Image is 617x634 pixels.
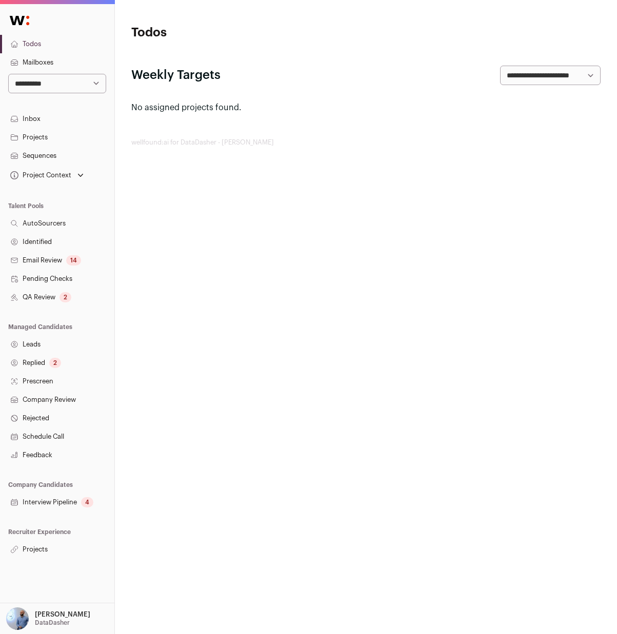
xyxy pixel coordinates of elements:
[49,358,61,368] div: 2
[35,619,70,627] p: DataDasher
[4,607,92,630] button: Open dropdown
[131,67,221,84] h2: Weekly Targets
[4,10,35,31] img: Wellfound
[8,171,71,179] div: Project Context
[131,138,601,147] footer: wellfound:ai for DataDasher - [PERSON_NAME]
[6,607,29,630] img: 97332-medium_jpg
[66,255,81,265] div: 14
[8,168,86,182] button: Open dropdown
[131,101,601,114] p: No assigned projects found.
[35,610,90,619] p: [PERSON_NAME]
[59,292,71,302] div: 2
[81,497,93,507] div: 4
[131,25,288,41] h1: Todos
